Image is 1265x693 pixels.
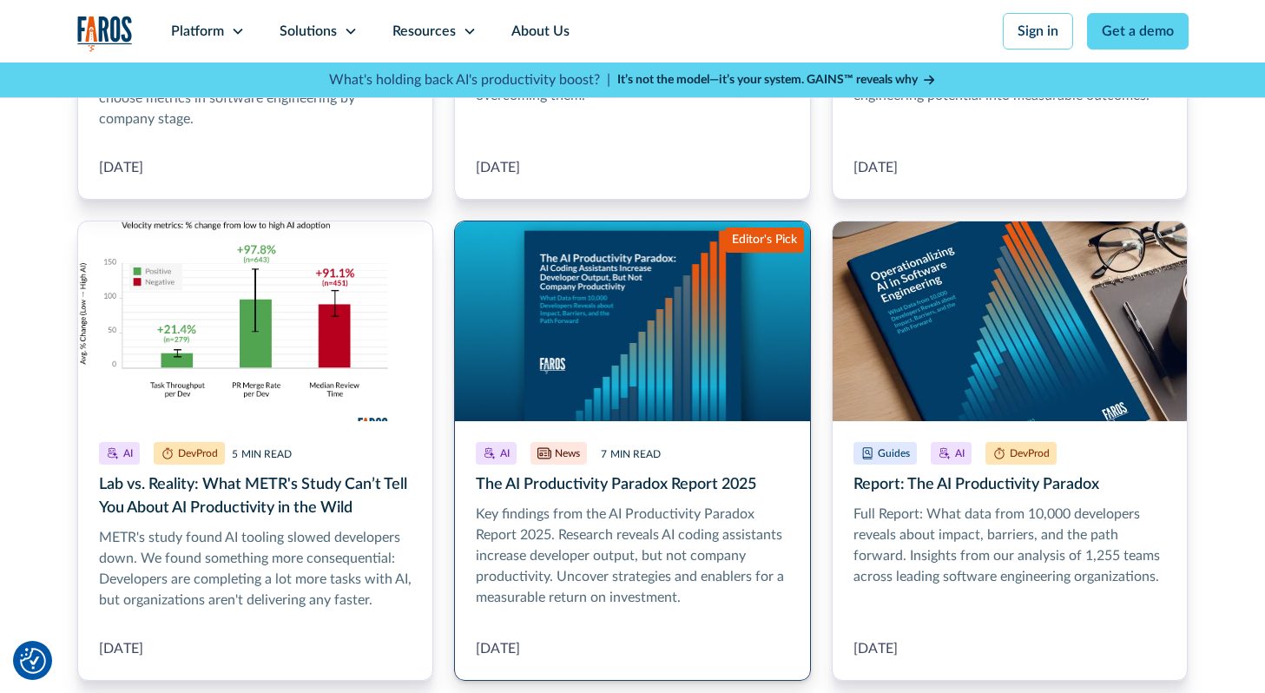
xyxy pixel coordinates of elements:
p: What's holding back AI's productivity boost? | [329,69,610,90]
a: The AI Productivity Paradox Report 2025 [454,221,811,681]
img: A report cover on a blue background. The cover reads:The AI Productivity Paradox: AI Coding Assis... [455,221,810,421]
a: Get a demo [1087,13,1189,49]
a: home [77,16,133,51]
strong: It’s not the model—it’s your system. GAINS™ reveals why [617,74,918,86]
img: A chart from the AI Productivity Paradox Report 2025 showing that AI boosts output, but human rev... [78,221,433,421]
div: Solutions [280,21,337,42]
div: Resources [392,21,456,42]
div: Platform [171,21,224,42]
img: Revisit consent button [20,648,46,674]
button: Cookie Settings [20,648,46,674]
img: Logo of the analytics and reporting company Faros. [77,16,133,51]
a: Sign in [1003,13,1073,49]
a: Report: The AI Productivity Paradox [832,221,1189,681]
a: Lab vs. Reality: What METR's Study Can’t Tell You About AI Productivity in the Wild [77,221,434,681]
a: It’s not the model—it’s your system. GAINS™ reveals why [617,71,937,89]
img: Desk showing the Operationalizing AI in Software Engineering report next to coffee and glasses [833,221,1188,421]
